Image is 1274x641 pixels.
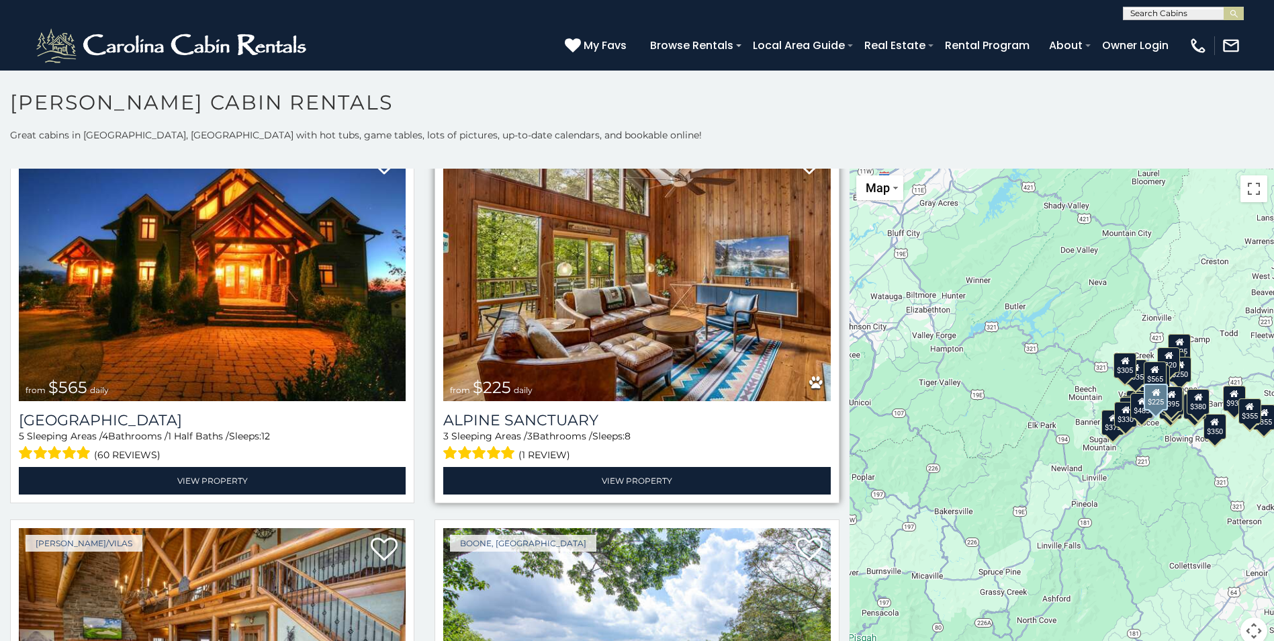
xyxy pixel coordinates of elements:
a: Owner Login [1095,34,1175,57]
span: 4 [102,430,108,442]
img: phone-regular-white.png [1189,36,1208,55]
span: from [26,385,46,395]
span: 3 [527,430,533,442]
a: [PERSON_NAME]/Vilas [26,535,142,552]
button: Change map style [856,175,903,200]
button: Toggle fullscreen view [1240,175,1267,202]
img: White-1-2.png [34,26,312,66]
span: $225 [473,378,511,397]
div: $330 [1114,402,1137,427]
div: $305 [1113,353,1136,378]
a: Alpine Sanctuary [443,411,830,429]
div: $225 [1144,384,1168,411]
a: Add to favorites [371,536,398,564]
div: $930 [1223,386,1246,411]
span: $565 [48,378,87,397]
div: Sleeping Areas / Bathrooms / Sleeps: [443,429,830,464]
div: $375 [1101,410,1124,435]
span: from [450,385,470,395]
a: View Property [19,467,406,495]
a: View Property [443,467,830,495]
div: Sleeping Areas / Bathrooms / Sleeps: [19,429,406,464]
a: Rental Program [938,34,1036,57]
a: My Favs [565,37,630,54]
div: $355 [1238,398,1261,424]
span: My Favs [584,37,627,54]
a: Wilderness Lodge from $565 daily [19,142,406,401]
div: $525 [1168,334,1191,359]
h3: Wilderness Lodge [19,411,406,429]
span: daily [514,385,533,395]
span: 8 [625,430,631,442]
a: Alpine Sanctuary from $225 daily [443,142,830,401]
img: Wilderness Lodge [19,142,406,401]
a: [GEOGRAPHIC_DATA] [19,411,406,429]
img: Alpine Sanctuary [443,142,830,401]
div: $380 [1187,389,1210,415]
a: About [1042,34,1089,57]
span: 1 Half Baths / [168,430,229,442]
span: 5 [19,430,24,442]
a: Browse Rentals [643,34,740,57]
div: $485 [1130,393,1153,419]
div: $350 [1203,414,1226,439]
div: $565 [1144,361,1167,387]
div: $250 [1169,357,1191,382]
span: (60 reviews) [94,446,161,464]
a: Add to favorites [796,536,823,564]
div: $395 [1160,386,1183,412]
a: Real Estate [858,34,932,57]
span: 3 [443,430,449,442]
a: Boone, [GEOGRAPHIC_DATA] [450,535,596,552]
span: 12 [261,430,270,442]
span: (1 review) [518,446,570,464]
div: $349 [1147,365,1170,390]
img: mail-regular-white.png [1222,36,1240,55]
span: Map [866,181,890,195]
div: $320 [1157,347,1180,373]
div: $410 [1134,376,1157,401]
span: daily [90,385,109,395]
a: Local Area Guide [746,34,852,57]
